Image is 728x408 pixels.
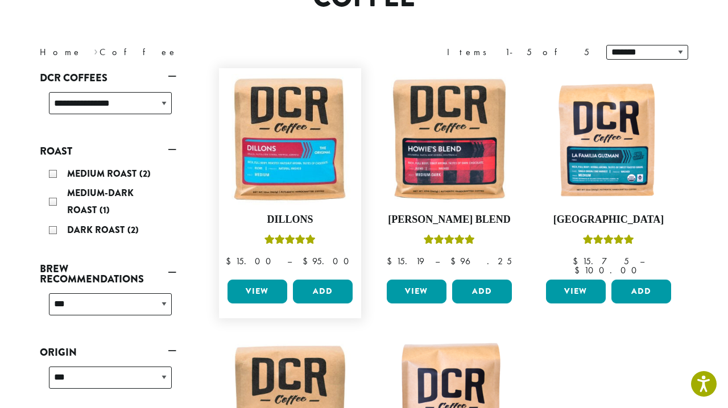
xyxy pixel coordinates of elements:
span: (2) [127,223,139,236]
a: Home [40,46,82,58]
div: Brew Recommendations [40,289,176,329]
a: View [387,280,446,303]
bdi: 15.19 [387,255,424,267]
span: $ [450,255,460,267]
div: DCR Coffees [40,88,176,128]
a: View [546,280,606,303]
div: Rated 4.67 out of 5 [424,233,475,250]
div: Origin [40,362,176,402]
span: Dark Roast [67,223,127,236]
bdi: 15.00 [226,255,276,267]
span: (2) [139,167,151,180]
bdi: 100.00 [574,264,642,276]
nav: Breadcrumb [40,45,347,59]
button: Add [452,280,512,303]
a: [GEOGRAPHIC_DATA]Rated 4.83 out of 5 [543,74,674,275]
span: $ [226,255,235,267]
img: DCR-La-Familia-Guzman-Coffee-Bag-300x300.png [543,74,674,205]
h4: [GEOGRAPHIC_DATA] [543,214,674,226]
span: $ [303,255,312,267]
span: $ [387,255,396,267]
a: DCR Coffees [40,68,176,88]
span: $ [574,264,584,276]
span: – [287,255,292,267]
span: Medium Roast [67,167,139,180]
h4: Dillons [225,214,355,226]
div: Roast [40,161,176,245]
button: Add [611,280,671,303]
a: Brew Recommendations [40,259,176,289]
span: Medium-Dark Roast [67,186,134,217]
bdi: 95.00 [303,255,354,267]
bdi: 96.25 [450,255,512,267]
span: (1) [100,203,110,217]
h4: [PERSON_NAME] Blend [384,214,515,226]
img: Howies-Blend-12oz-300x300.jpg [384,74,515,205]
div: Rated 5.00 out of 5 [264,233,316,250]
div: Items 1-5 of 5 [447,45,589,59]
a: View [227,280,287,303]
a: Roast [40,141,176,161]
a: [PERSON_NAME] BlendRated 4.67 out of 5 [384,74,515,275]
bdi: 15.75 [573,255,629,267]
a: DillonsRated 5.00 out of 5 [225,74,355,275]
a: Origin [40,343,176,362]
button: Add [293,280,353,303]
span: – [435,255,440,267]
div: Rated 4.83 out of 5 [583,233,634,250]
span: $ [573,255,582,267]
span: › [94,41,98,59]
img: Dillons-12oz-300x300.jpg [225,74,355,205]
span: – [640,255,644,267]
